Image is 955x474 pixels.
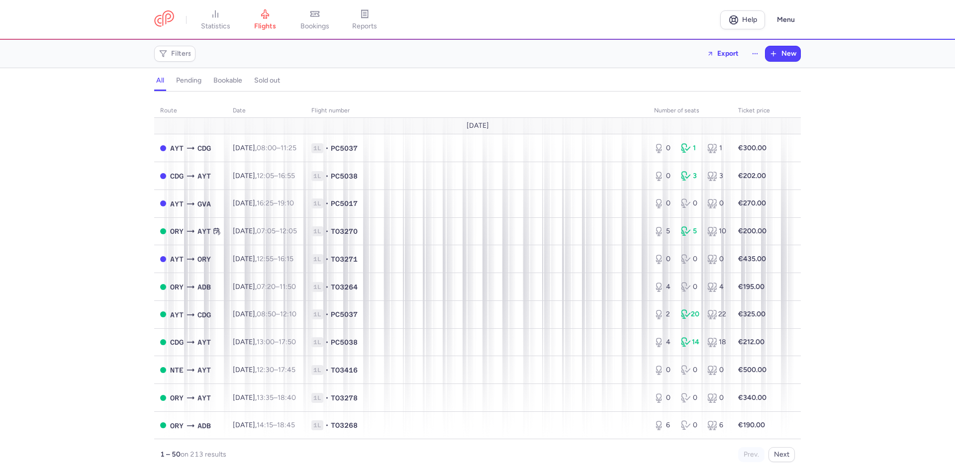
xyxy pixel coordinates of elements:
div: 0 [681,420,700,430]
span: 1L [311,143,323,153]
strong: €212.00 [738,338,764,346]
time: 17:45 [278,366,295,374]
span: [DATE], [233,283,296,291]
th: Flight number [305,103,648,118]
span: AYT [170,198,184,209]
span: AYT [197,365,211,376]
span: – [257,144,296,152]
span: AYT [170,309,184,320]
strong: €195.00 [738,283,764,291]
th: date [227,103,305,118]
strong: €200.00 [738,227,766,235]
th: Ticket price [732,103,776,118]
div: 3 [681,171,700,181]
span: – [257,421,295,429]
button: Filters [155,46,195,61]
time: 11:50 [280,283,296,291]
span: – [257,255,293,263]
h4: all [156,76,164,85]
time: 16:55 [278,172,295,180]
span: 1L [311,309,323,319]
span: • [325,309,329,319]
span: 1L [311,171,323,181]
span: ADB [197,420,211,431]
a: flights [240,9,290,31]
div: 14 [681,337,700,347]
div: 18 [707,337,726,347]
span: [DATE], [233,366,295,374]
span: AYT [197,392,211,403]
a: statistics [191,9,240,31]
span: ORY [170,282,184,292]
div: 0 [654,365,673,375]
span: ORY [170,392,184,403]
div: 4 [654,282,673,292]
div: 22 [707,309,726,319]
span: TO3264 [331,282,358,292]
div: 0 [654,143,673,153]
button: Export [700,46,745,62]
span: ORY [170,226,184,237]
span: 1L [311,337,323,347]
span: 1L [311,282,323,292]
span: PC5017 [331,198,358,208]
span: PC5037 [331,309,358,319]
a: bookings [290,9,340,31]
div: 20 [681,309,700,319]
div: 0 [681,282,700,292]
time: 18:45 [277,421,295,429]
a: reports [340,9,389,31]
div: 0 [707,254,726,264]
span: AYT [197,337,211,348]
strong: 1 – 50 [160,450,181,459]
span: AYT [197,171,211,182]
span: • [325,282,329,292]
time: 17:50 [279,338,296,346]
span: 1L [311,198,323,208]
strong: €325.00 [738,310,765,318]
span: – [257,338,296,346]
span: 1L [311,420,323,430]
button: Menu [771,10,801,29]
span: TO3270 [331,226,358,236]
span: on 213 results [181,450,226,459]
span: ORY [197,254,211,265]
time: 14:15 [257,421,273,429]
time: 16:15 [278,255,293,263]
span: • [325,143,329,153]
time: 19:10 [278,199,294,207]
span: AYT [170,143,184,154]
span: – [257,366,295,374]
time: 12:30 [257,366,274,374]
div: 0 [707,365,726,375]
h4: bookable [213,76,242,85]
time: 08:00 [257,144,277,152]
time: 12:10 [280,310,296,318]
h4: sold out [254,76,280,85]
span: [DATE], [233,227,297,235]
div: 0 [681,393,700,403]
div: 0 [654,171,673,181]
button: Prev. [738,447,764,462]
div: 6 [707,420,726,430]
div: 10 [707,226,726,236]
span: • [325,420,329,430]
div: 0 [654,198,673,208]
span: [DATE], [233,255,293,263]
span: [DATE], [233,393,296,402]
div: 3 [707,171,726,181]
time: 12:05 [257,172,274,180]
strong: €435.00 [738,255,766,263]
span: TO3416 [331,365,358,375]
span: – [257,393,296,402]
time: 13:35 [257,393,274,402]
time: 18:40 [278,393,296,402]
span: GVA [197,198,211,209]
span: – [257,199,294,207]
time: 12:55 [257,255,274,263]
span: bookings [300,22,329,31]
span: ORY [170,420,184,431]
span: – [257,283,296,291]
strong: €500.00 [738,366,766,374]
div: 0 [654,254,673,264]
